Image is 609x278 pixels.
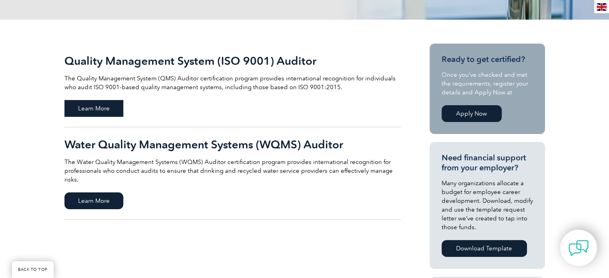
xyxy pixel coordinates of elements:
[597,3,607,11] img: en
[64,100,123,117] span: Learn More
[442,54,533,64] h3: Ready to get certified?
[64,138,401,151] h2: Water Quality Management Systems (WQMS) Auditor
[64,74,401,92] p: The Quality Management System (QMS) Auditor certification program provides international recognit...
[12,261,54,278] a: BACK TO TOP
[442,240,527,257] a: Download Template
[64,158,401,184] p: The Water Quality Management Systems (WQMS) Auditor certification program provides international ...
[64,44,401,127] a: Quality Management System (ISO 9001) Auditor The Quality Management System (QMS) Auditor certific...
[442,70,533,97] p: Once you’ve checked and met the requirements, register your details and Apply Now at
[64,54,401,67] h2: Quality Management System (ISO 9001) Auditor
[442,105,502,122] a: Apply Now
[442,153,533,173] h3: Need financial support from your employer?
[442,179,533,232] p: Many organizations allocate a budget for employee career development. Download, modify and use th...
[569,238,589,258] img: contact-chat.png
[64,127,401,220] a: Water Quality Management Systems (WQMS) Auditor The Water Quality Management Systems (WQMS) Audit...
[64,192,123,209] span: Learn More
